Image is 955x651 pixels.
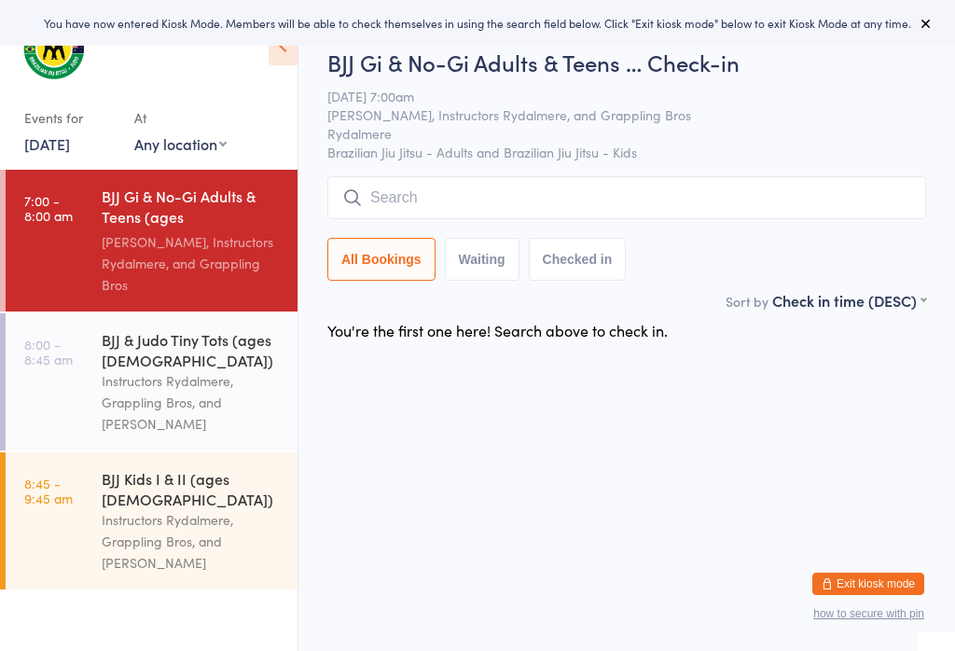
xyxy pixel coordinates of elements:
[102,231,282,296] div: [PERSON_NAME], Instructors Rydalmere, and Grappling Bros
[529,238,627,281] button: Checked in
[19,14,89,84] img: Grappling Bros Rydalmere
[6,313,298,450] a: 8:00 -8:45 amBJJ & Judo Tiny Tots (ages [DEMOGRAPHIC_DATA])Instructors Rydalmere, Grappling Bros,...
[6,170,298,312] a: 7:00 -8:00 amBJJ Gi & No-Gi Adults & Teens (ages [DEMOGRAPHIC_DATA]+)[PERSON_NAME], Instructors R...
[102,468,282,509] div: BJJ Kids I & II (ages [DEMOGRAPHIC_DATA])
[327,176,926,219] input: Search
[102,186,282,231] div: BJJ Gi & No-Gi Adults & Teens (ages [DEMOGRAPHIC_DATA]+)
[102,329,282,370] div: BJJ & Judo Tiny Tots (ages [DEMOGRAPHIC_DATA])
[24,476,73,506] time: 8:45 - 9:45 am
[134,103,227,133] div: At
[726,292,768,311] label: Sort by
[30,15,925,31] div: You have now entered Kiosk Mode. Members will be able to check themselves in using the search fie...
[327,238,436,281] button: All Bookings
[772,290,926,311] div: Check in time (DESC)
[24,193,73,223] time: 7:00 - 8:00 am
[6,452,298,589] a: 8:45 -9:45 amBJJ Kids I & II (ages [DEMOGRAPHIC_DATA])Instructors Rydalmere, Grappling Bros, and ...
[102,370,282,435] div: Instructors Rydalmere, Grappling Bros, and [PERSON_NAME]
[24,337,73,367] time: 8:00 - 8:45 am
[812,573,924,595] button: Exit kiosk mode
[327,124,897,143] span: Rydalmere
[327,320,668,340] div: You're the first one here! Search above to check in.
[327,87,897,105] span: [DATE] 7:00am
[24,103,116,133] div: Events for
[327,105,897,124] span: [PERSON_NAME], Instructors Rydalmere, and Grappling Bros
[24,133,70,154] a: [DATE]
[102,509,282,574] div: Instructors Rydalmere, Grappling Bros, and [PERSON_NAME]
[327,47,926,77] h2: BJJ Gi & No-Gi Adults & Teens … Check-in
[813,607,924,620] button: how to secure with pin
[327,143,926,161] span: Brazilian Jiu Jitsu - Adults and Brazilian Jiu Jitsu - Kids
[134,133,227,154] div: Any location
[445,238,519,281] button: Waiting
